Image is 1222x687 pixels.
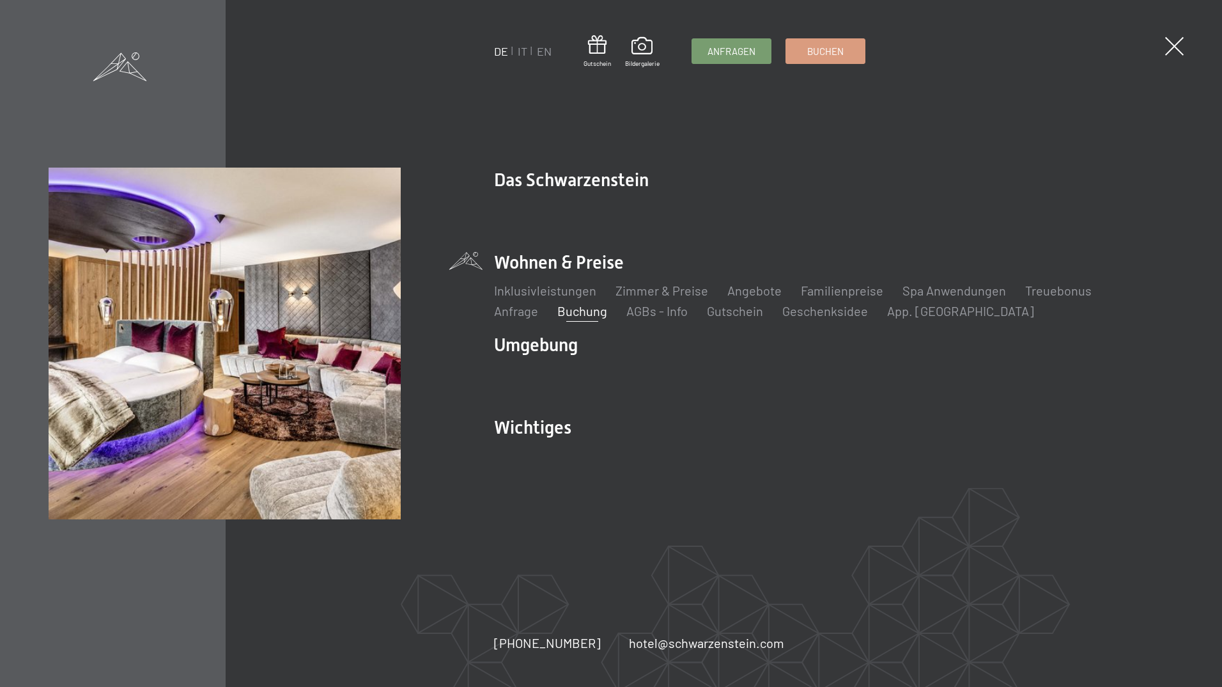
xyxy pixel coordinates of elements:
a: AGBs - Info [626,303,688,319]
a: Familienpreise [801,283,883,298]
a: DE [494,44,508,58]
a: Angebote [727,283,782,298]
a: EN [537,44,552,58]
a: Buchen [786,39,865,63]
a: Treuebonus [1025,283,1092,298]
span: Buchen [807,45,844,58]
a: IT [518,44,527,58]
a: Geschenksidee [782,303,868,319]
a: Bildergalerie [625,37,660,68]
a: Anfragen [692,39,771,63]
span: Bildergalerie [625,59,660,68]
a: [PHONE_NUMBER] [494,634,601,652]
a: Buchung [557,303,607,319]
a: Inklusivleistungen [494,283,596,298]
img: Buchung [49,168,401,520]
a: App. [GEOGRAPHIC_DATA] [887,303,1034,319]
a: Spa Anwendungen [902,283,1006,298]
a: Anfrage [494,303,538,319]
span: Anfragen [708,45,755,58]
a: Gutschein [584,35,611,68]
span: [PHONE_NUMBER] [494,635,601,651]
span: Gutschein [584,59,611,68]
a: Gutschein [707,303,763,319]
a: Zimmer & Preise [615,283,708,298]
a: hotel@schwarzenstein.com [629,634,784,652]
